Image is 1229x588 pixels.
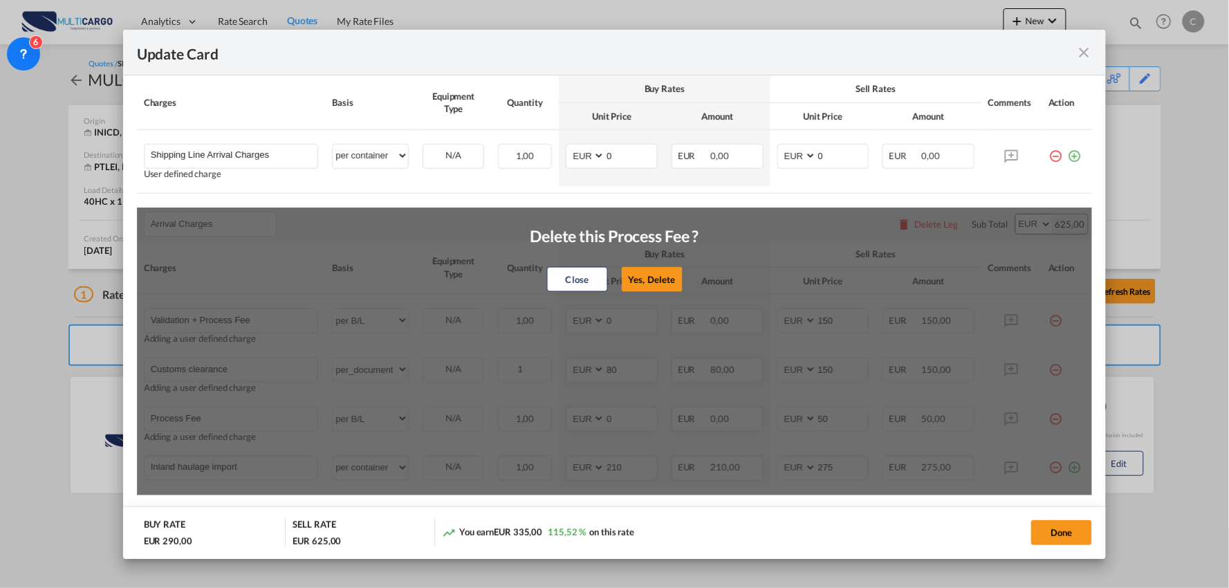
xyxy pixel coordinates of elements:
[621,267,682,292] button: Yes, Delete
[922,150,941,161] span: 0,00
[293,535,341,547] div: EUR 625,00
[1031,520,1092,545] button: Done
[1075,44,1092,61] md-icon: icon-close fg-AAA8AD m-0 pointer
[332,96,409,109] div: Basis
[442,526,634,540] div: You earn on this rate
[1042,75,1092,129] th: Action
[293,518,335,534] div: SELL RATE
[678,150,709,161] span: EUR
[137,44,1076,61] div: Update Card
[423,90,484,115] div: Equipment Type
[548,526,586,538] span: 115,52 %
[566,82,763,95] div: Buy Rates
[605,145,657,165] input: 0
[144,518,185,534] div: BUY RATE
[1048,144,1062,158] md-icon: icon-minus-circle-outline red-400-fg
[559,103,665,130] th: Unit Price
[423,145,483,166] div: N/A
[144,169,319,179] div: User defined charge
[145,145,318,165] md-input-container: Shipping Line Arrival Charges
[333,145,408,167] select: per container
[144,96,319,109] div: Charges
[889,150,920,161] span: EUR
[494,526,542,538] span: EUR 335,00
[817,145,869,165] input: 0
[665,103,770,130] th: Amount
[711,150,730,161] span: 0,00
[770,103,876,130] th: Unit Price
[151,145,318,165] input: Charge Name
[516,150,535,161] span: 1,00
[981,75,1042,129] th: Comments
[530,225,699,247] p: Delete this Process Fee ?
[1067,144,1081,158] md-icon: icon-plus-circle-outline green-400-fg
[123,30,1107,559] md-dialog: Update Card Port ...
[876,103,981,130] th: Amount
[546,267,607,292] button: Close
[442,526,456,540] md-icon: icon-trending-up
[498,96,552,109] div: Quantity
[144,535,192,547] div: EUR 290,00
[777,82,974,95] div: Sell Rates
